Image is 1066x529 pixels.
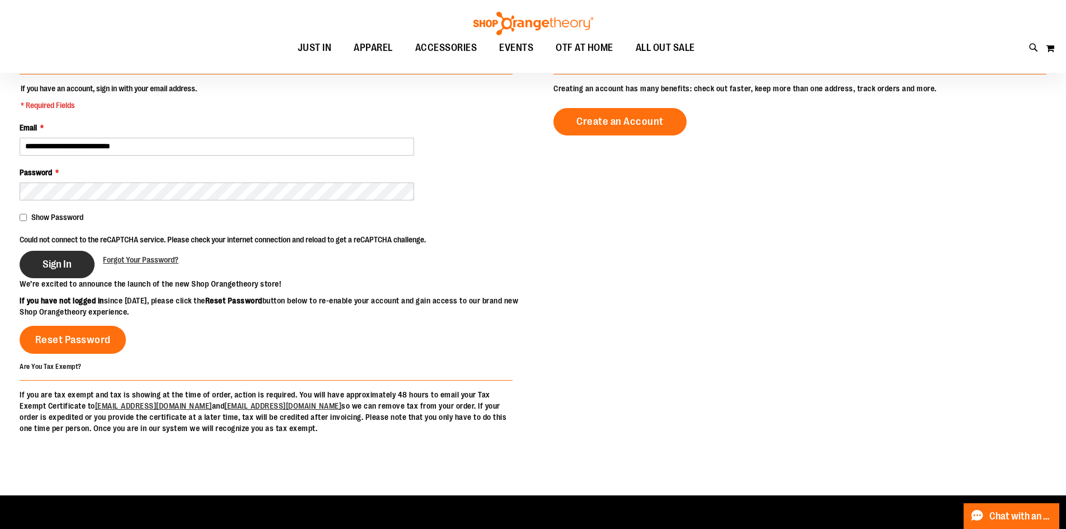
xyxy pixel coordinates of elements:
a: Reset Password [20,326,126,354]
strong: If you have not logged in [20,296,104,305]
span: Forgot Your Password? [103,255,179,264]
p: We’re excited to announce the launch of the new Shop Orangetheory store! [20,278,533,289]
img: Shop Orangetheory [472,12,595,35]
a: [EMAIL_ADDRESS][DOMAIN_NAME] [95,401,212,410]
span: Create an Account [576,115,664,128]
span: OTF AT HOME [556,35,613,60]
a: Forgot Your Password? [103,254,179,265]
span: ALL OUT SALE [636,35,695,60]
p: since [DATE], please click the button below to re-enable your account and gain access to our bran... [20,295,533,317]
strong: Reset Password [205,296,262,305]
legend: If you have an account, sign in with your email address. [20,83,198,111]
span: Password [20,168,52,177]
span: ACCESSORIES [415,35,477,60]
button: Chat with an Expert [964,503,1060,529]
span: EVENTS [499,35,533,60]
span: Sign In [43,258,72,270]
a: Create an Account [553,108,687,135]
span: * Required Fields [21,100,197,111]
span: APPAREL [354,35,393,60]
span: JUST IN [298,35,332,60]
span: Email [20,123,37,132]
a: [EMAIL_ADDRESS][DOMAIN_NAME] [224,401,341,410]
p: If you are tax exempt and tax is showing at the time of order, action is required. You will have ... [20,389,513,434]
span: Show Password [31,213,83,222]
span: Chat with an Expert [989,511,1053,522]
strong: Are You Tax Exempt? [20,363,82,371]
button: Sign In [20,251,95,278]
span: Reset Password [35,334,111,346]
div: Could not connect to the reCAPTCHA service. Please check your internet connection and reload to g... [20,234,513,245]
p: Creating an account has many benefits: check out faster, keep more than one address, track orders... [553,83,1046,94]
